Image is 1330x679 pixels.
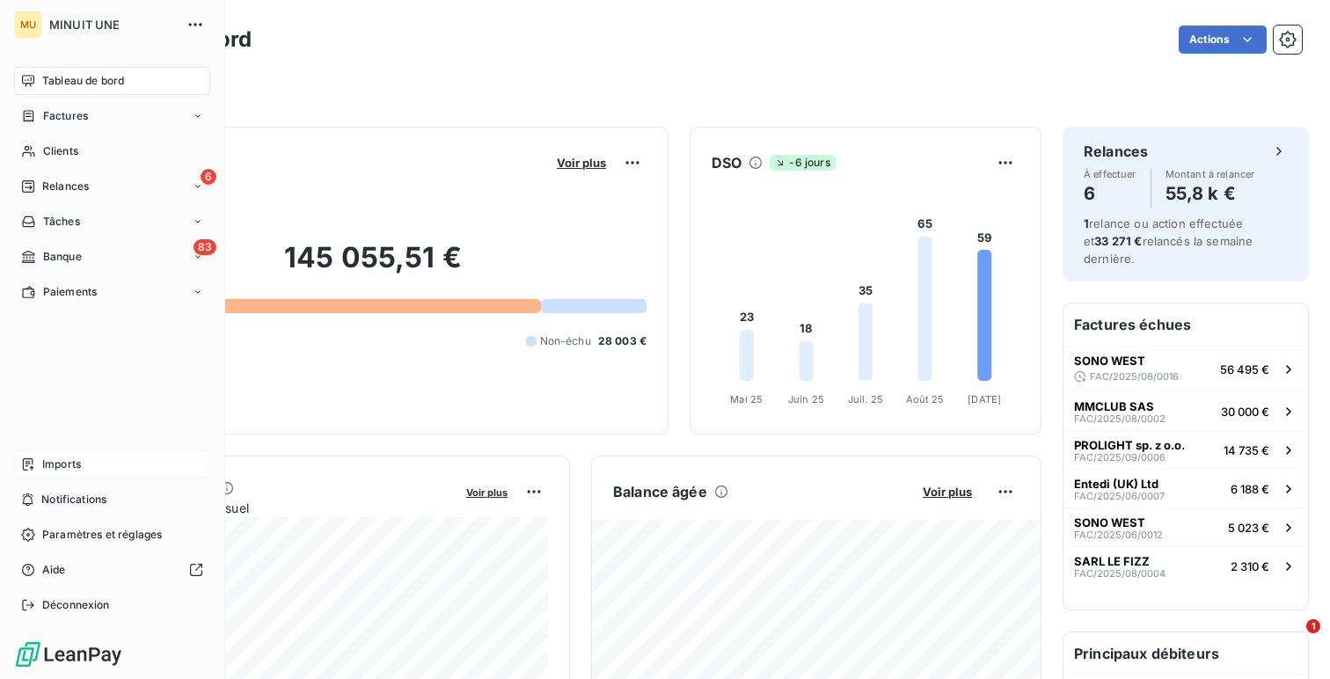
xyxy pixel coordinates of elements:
[1231,482,1269,496] span: 6 188 €
[540,333,591,349] span: Non-échu
[848,393,883,405] tspan: Juil. 25
[1074,491,1165,501] span: FAC/2025/06/0007
[466,486,508,499] span: Voir plus
[1074,438,1185,452] span: PROLIGHT sp. z o.o.
[1074,354,1145,368] span: SONO WEST
[1084,179,1136,208] h4: 6
[730,393,763,405] tspan: Mai 25
[14,556,210,584] a: Aide
[770,155,835,171] span: -6 jours
[42,597,110,613] span: Déconnexion
[42,456,81,472] span: Imports
[1084,169,1136,179] span: À effectuer
[598,333,647,349] span: 28 003 €
[1270,619,1312,661] iframe: Intercom live chat
[1074,399,1154,413] span: MMCLUB SAS
[41,492,106,507] span: Notifications
[917,484,977,500] button: Voir plus
[42,562,66,578] span: Aide
[1074,515,1145,529] span: SONO WEST
[194,239,216,255] span: 83
[14,640,123,668] img: Logo LeanPay
[461,484,513,500] button: Voir plus
[1221,405,1269,419] span: 30 000 €
[43,284,97,300] span: Paiements
[1166,179,1255,208] h4: 55,8 k €
[613,481,707,502] h6: Balance âgée
[1166,169,1255,179] span: Montant à relancer
[1063,391,1308,430] button: MMCLUB SASFAC/2025/08/000230 000 €
[1063,346,1308,391] button: SONO WESTFAC/2025/06/001656 495 €
[42,527,162,543] span: Paramètres et réglages
[49,18,176,32] span: MINUIT UNE
[923,485,972,499] span: Voir plus
[1074,529,1163,540] span: FAC/2025/06/0012
[1228,521,1269,535] span: 5 023 €
[1074,477,1158,491] span: Entedi (UK) Ltd
[1231,559,1269,573] span: 2 310 €
[712,152,742,173] h6: DSO
[43,214,80,230] span: Tâches
[1074,568,1166,579] span: FAC/2025/08/0004
[1179,26,1267,54] button: Actions
[1063,507,1308,546] button: SONO WESTFAC/2025/06/00125 023 €
[43,249,82,265] span: Banque
[1074,452,1166,463] span: FAC/2025/09/0006
[1063,546,1308,585] button: SARL LE FIZZFAC/2025/08/00042 310 €
[1306,619,1320,633] span: 1
[1084,141,1148,162] h6: Relances
[1090,371,1179,382] span: FAC/2025/06/0016
[42,179,89,194] span: Relances
[1063,430,1308,469] button: PROLIGHT sp. z o.o.FAC/2025/09/000614 735 €
[14,11,42,39] div: MU
[1224,443,1269,457] span: 14 735 €
[99,499,454,517] span: Chiffre d'affaires mensuel
[1094,234,1142,248] span: 33 271 €
[552,155,611,171] button: Voir plus
[1063,469,1308,507] button: Entedi (UK) LtdFAC/2025/06/00076 188 €
[43,108,88,124] span: Factures
[1063,632,1308,675] h6: Principaux débiteurs
[1063,303,1308,346] h6: Factures échues
[42,73,124,89] span: Tableau de bord
[968,393,1001,405] tspan: [DATE]
[99,240,647,293] h2: 145 055,51 €
[788,393,824,405] tspan: Juin 25
[906,393,945,405] tspan: Août 25
[201,169,216,185] span: 6
[1074,413,1166,424] span: FAC/2025/08/0002
[557,156,606,170] span: Voir plus
[1084,216,1253,266] span: relance ou action effectuée et relancés la semaine dernière.
[1084,216,1089,230] span: 1
[1074,554,1150,568] span: SARL LE FIZZ
[1220,362,1269,376] span: 56 495 €
[43,143,78,159] span: Clients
